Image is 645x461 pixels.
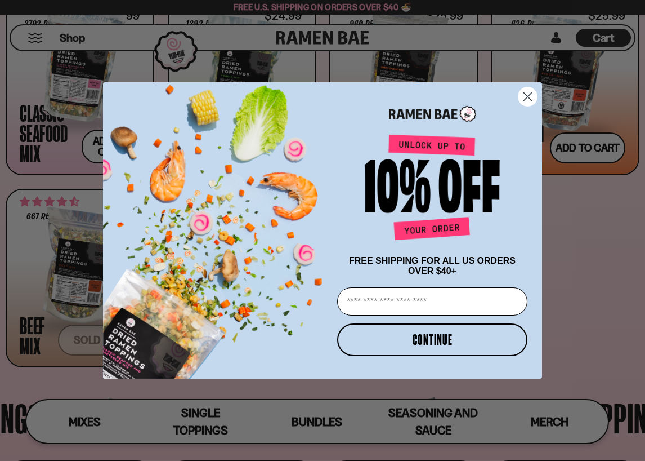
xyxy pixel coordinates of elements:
[337,323,527,356] button: CONTINUE
[103,72,333,379] img: ce7035ce-2e49-461c-ae4b-8ade7372f32c.png
[362,134,503,245] img: Unlock up to 10% off
[389,105,476,123] img: Ramen Bae Logo
[518,87,537,107] button: Close dialog
[349,256,516,276] span: FREE SHIPPING FOR ALL US ORDERS OVER $40+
